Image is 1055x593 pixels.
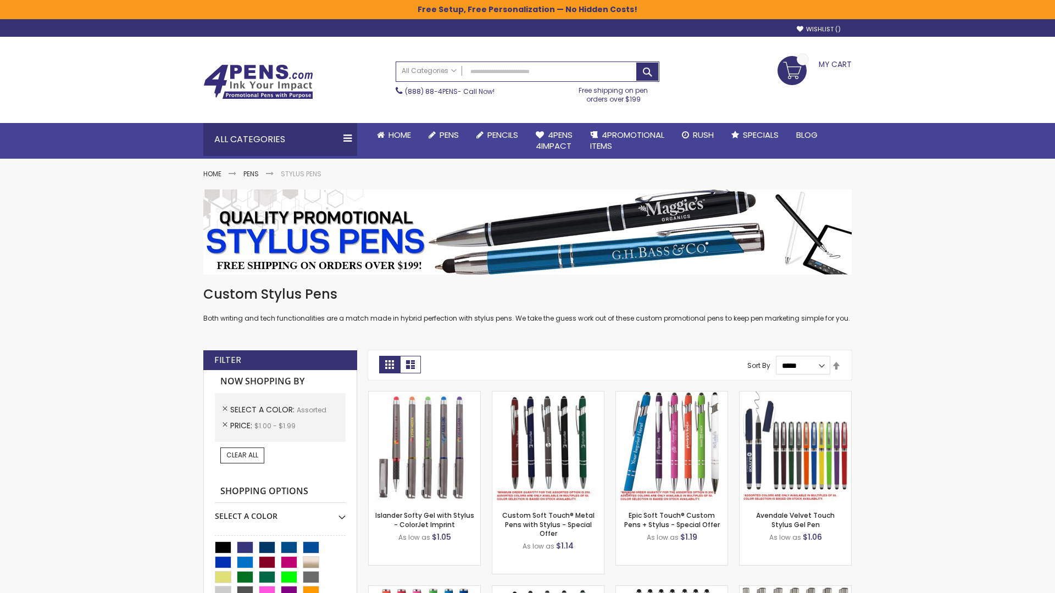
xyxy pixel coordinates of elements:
[787,123,826,147] a: Blog
[369,391,480,400] a: Islander Softy Gel with Stylus - ColorJet Imprint-Assorted
[581,123,673,159] a: 4PROMOTIONALITEMS
[568,82,660,104] div: Free shipping on pen orders over $199
[693,129,714,141] span: Rush
[230,404,297,415] span: Select A Color
[680,532,697,542] span: $1.19
[616,391,728,400] a: 4P-MS8B-Assorted
[723,123,787,147] a: Specials
[214,354,241,366] strong: Filter
[743,129,779,141] span: Specials
[492,391,604,503] img: Custom Soft Touch® Metal Pens with Stylus-Assorted
[756,511,835,529] a: Avendale Velvet Touch Stylus Gel Pen
[616,391,728,503] img: 4P-MS8B-Assorted
[203,169,221,178] a: Home
[468,123,527,147] a: Pencils
[402,66,457,75] span: All Categories
[590,129,664,152] span: 4PROMOTIONAL ITEMS
[203,286,852,323] div: Both writing and tech functionalities are a match made in hybrid perfection with stylus pens. We ...
[440,129,459,141] span: Pens
[747,361,770,370] label: Sort By
[502,511,595,538] a: Custom Soft Touch® Metal Pens with Stylus - Special Offer
[405,87,495,96] span: - Call Now!
[624,511,720,529] a: Epic Soft Touch® Custom Pens + Stylus - Special Offer
[492,391,604,400] a: Custom Soft Touch® Metal Pens with Stylus-Assorted
[797,25,841,33] a: Wishlist
[368,123,420,147] a: Home
[215,480,346,504] strong: Shopping Options
[536,129,573,152] span: 4Pens 4impact
[523,541,554,551] span: As low as
[226,450,258,460] span: Clear All
[673,123,723,147] a: Rush
[396,62,462,80] a: All Categories
[203,189,852,275] img: Stylus Pens
[215,503,346,522] div: Select A Color
[230,420,254,431] span: Price
[556,540,574,551] span: $1.14
[647,533,679,542] span: As low as
[297,405,326,415] span: Assorted
[740,391,851,503] img: Avendale Velvet Touch Stylus Gel Pen-Assorted
[379,356,400,373] strong: Grid
[220,447,264,463] a: Clear All
[369,391,480,503] img: Islander Softy Gel with Stylus - ColorJet Imprint-Assorted
[388,129,411,141] span: Home
[215,370,346,393] strong: Now Shopping by
[527,123,581,159] a: 4Pens4impact
[203,286,852,303] h1: Custom Stylus Pens
[796,129,818,141] span: Blog
[203,123,357,156] div: All Categories
[375,511,474,529] a: Islander Softy Gel with Stylus - ColorJet Imprint
[769,533,801,542] span: As low as
[420,123,468,147] a: Pens
[203,64,313,99] img: 4Pens Custom Pens and Promotional Products
[803,532,822,542] span: $1.06
[398,533,430,542] span: As low as
[740,391,851,400] a: Avendale Velvet Touch Stylus Gel Pen-Assorted
[432,532,451,542] span: $1.05
[487,129,518,141] span: Pencils
[405,87,458,96] a: (888) 88-4PENS
[281,169,321,178] strong: Stylus Pens
[254,421,296,430] span: $1.00 - $1.99
[243,169,259,178] a: Pens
